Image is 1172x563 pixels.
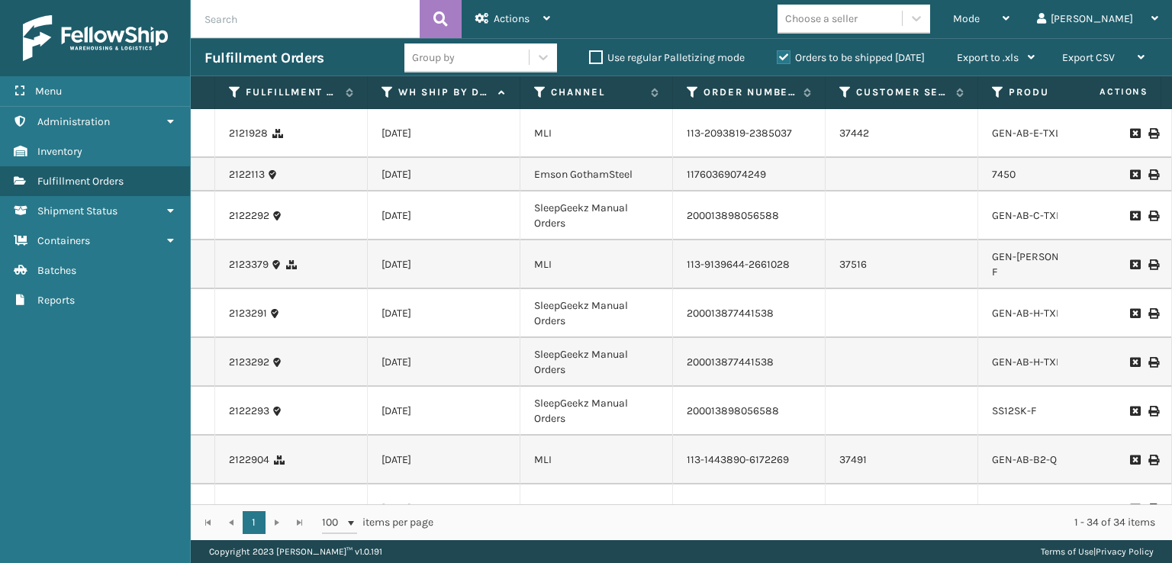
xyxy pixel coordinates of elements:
span: Actions [494,12,530,25]
td: 113-1443890-6172269 [673,436,826,484]
a: 2123379 [229,257,269,272]
i: Request to Be Cancelled [1130,357,1139,368]
span: Shipment Status [37,204,118,217]
span: Batches [37,264,76,277]
span: Containers [37,234,90,247]
a: 2123292 [229,355,269,370]
i: Request to Be Cancelled [1130,128,1139,139]
td: [DATE] [368,338,520,387]
td: 200013877441538 [673,338,826,387]
a: DTHBGRY2201-Q [992,502,1071,515]
span: 100 [322,515,345,530]
td: 200013898056588 [673,387,826,436]
td: Emson GothamSteel [520,158,673,191]
img: logo [23,15,168,61]
td: [DATE] [368,289,520,338]
td: MLI [520,484,673,533]
td: 37516 [826,240,978,289]
i: Request to Be Cancelled [1130,406,1139,417]
td: 37546 [826,484,978,533]
span: Menu [35,85,62,98]
a: GEN-AB-H-TXL [992,307,1061,320]
td: SleepGeekz Manual Orders [520,191,673,240]
label: Fulfillment Order Id [246,85,338,99]
i: Print Label [1148,128,1158,139]
a: 2122113 [229,167,265,182]
i: Request to Be Cancelled [1130,308,1139,319]
td: MLI [520,109,673,158]
h3: Fulfillment Orders [204,49,324,67]
td: SleepGeekz Manual Orders [520,289,673,338]
a: GEN-AB-E-TXL [992,127,1061,140]
label: Orders to be shipped [DATE] [777,51,925,64]
td: [DATE] [368,436,520,484]
a: 2122904 [229,452,269,468]
span: Mode [953,12,980,25]
i: Print Label [1148,211,1158,221]
td: 200013877441538 [673,289,826,338]
span: Administration [37,115,110,128]
a: GEN-AB-B2-Q [992,453,1057,466]
label: Channel [551,85,643,99]
span: Actions [1051,79,1158,105]
span: Fulfillment Orders [37,175,124,188]
td: SleepGeekz Manual Orders [520,338,673,387]
div: Choose a seller [785,11,858,27]
span: Export to .xls [957,51,1019,64]
i: Request to Be Cancelled [1130,503,1139,514]
i: Print Label [1148,259,1158,270]
label: Use regular Palletizing mode [589,51,745,64]
label: Product SKU [1009,85,1101,99]
a: 7450 [992,168,1016,181]
label: WH Ship By Date [398,85,491,99]
a: 2122293 [229,404,269,419]
a: 2123291 [229,306,267,321]
label: Order Number [704,85,796,99]
td: 11760369074249 [673,158,826,191]
td: 114-6891521-2941044 [673,484,826,533]
i: Print Label [1148,308,1158,319]
a: 2122292 [229,208,269,224]
i: Print Label [1148,503,1158,514]
span: Reports [37,294,75,307]
a: SS12SK-F [992,404,1036,417]
td: SleepGeekz Manual Orders [520,387,673,436]
span: Inventory [37,145,82,158]
i: Request to Be Cancelled [1130,211,1139,221]
p: Copyright 2023 [PERSON_NAME]™ v 1.0.191 [209,540,382,563]
td: [DATE] [368,240,520,289]
td: [DATE] [368,158,520,191]
i: Print Label [1148,357,1158,368]
a: GEN-AB-C-TXL [992,209,1061,222]
i: Print Label [1148,169,1158,180]
div: Group by [412,50,455,66]
i: Print Label [1148,455,1158,465]
a: 2121928 [229,126,268,141]
td: [DATE] [368,484,520,533]
i: Request to Be Cancelled [1130,169,1139,180]
td: [DATE] [368,109,520,158]
td: [DATE] [368,191,520,240]
td: 37491 [826,436,978,484]
td: [DATE] [368,387,520,436]
label: Customer Service Order Number [856,85,948,99]
td: 113-2093819-2385037 [673,109,826,158]
a: Privacy Policy [1096,546,1154,557]
i: Request to Be Cancelled [1130,259,1139,270]
td: MLI [520,436,673,484]
a: Terms of Use [1041,546,1093,557]
div: | [1041,540,1154,563]
a: GEN-AB-H-TXL [992,355,1061,368]
div: 1 - 34 of 34 items [455,515,1155,530]
a: GEN-[PERSON_NAME]-12-F [992,250,1116,278]
td: 200013898056588 [673,191,826,240]
span: Export CSV [1062,51,1115,64]
td: 37442 [826,109,978,158]
a: 2123863 [229,501,270,516]
td: MLI [520,240,673,289]
td: 113-9139644-2661028 [673,240,826,289]
span: items per page [322,511,433,534]
i: Print Label [1148,406,1158,417]
a: 1 [243,511,266,534]
i: Request to Be Cancelled [1130,455,1139,465]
